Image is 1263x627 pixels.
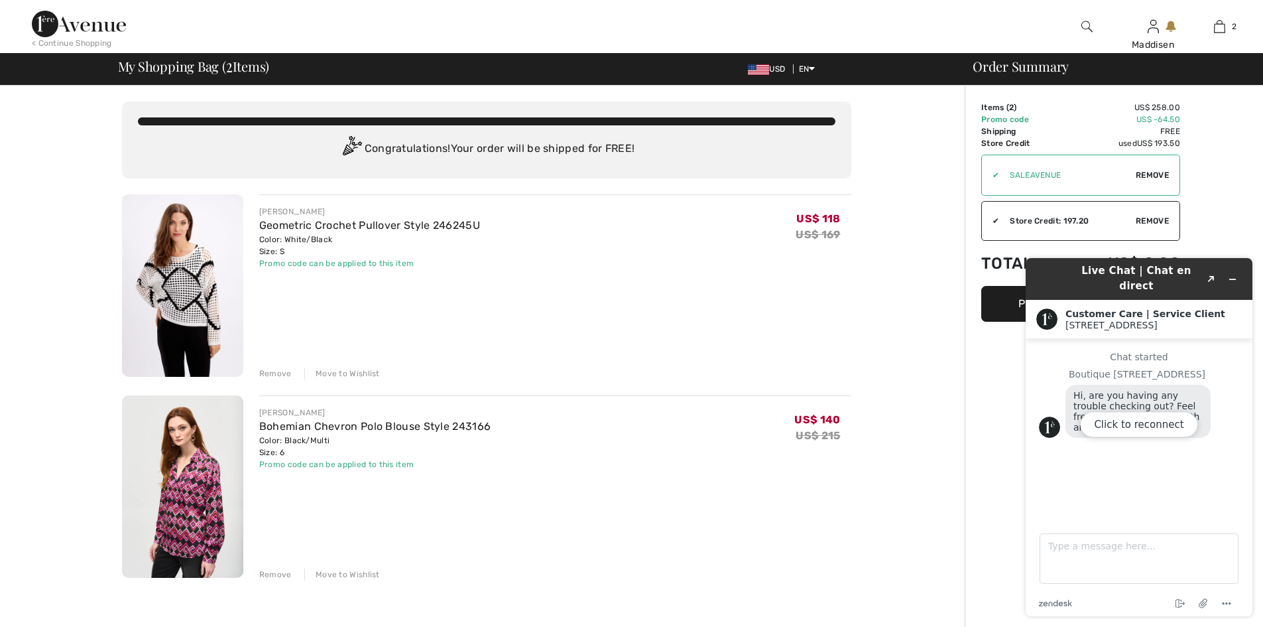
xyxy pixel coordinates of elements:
div: Congratulations! Your order will be shipped for FREE! [138,136,835,163]
img: Congratulation2.svg [338,136,365,163]
div: Move to Wishlist [304,368,380,380]
iframe: To enrich screen reader interactions, please activate Accessibility in Grammarly extension settings [1015,247,1263,627]
img: Geometric Crochet Pullover Style 246245U [122,194,243,377]
img: Bohemian Chevron Polo Blouse Style 243166 [122,395,243,578]
span: 2 [1009,103,1014,112]
s: US$ 169 [796,228,840,241]
span: Remove [1136,169,1169,181]
div: ✔ [982,169,999,181]
div: Remove [259,368,292,380]
span: 2 [226,56,233,74]
span: 2 [1232,21,1236,33]
img: My Info [1148,19,1159,35]
span: EN [799,64,815,74]
td: Free [1063,125,1180,137]
img: US Dollar [748,64,769,75]
div: < Continue Shopping [32,37,112,49]
td: Items ( ) [981,102,1063,113]
div: Color: Black/Multi Size: 6 [259,435,491,458]
img: search the website [1081,19,1093,35]
div: Promo code can be applied to this item [259,458,491,470]
span: US$ 193.50 [1137,139,1180,148]
div: Remove [259,569,292,581]
div: Maddisen [1120,38,1185,52]
span: US$ 118 [796,212,840,225]
a: Sign In [1148,20,1159,33]
a: 2 [1187,19,1252,35]
div: [PERSON_NAME] [259,206,480,218]
td: Total [981,241,1063,286]
div: Move to Wishlist [304,569,380,581]
div: Promo code can be applied to this item [259,257,480,269]
span: Remove [1136,215,1169,227]
td: Shipping [981,125,1063,137]
div: Order Summary [957,60,1255,73]
div: Color: White/Black Size: S [259,234,480,257]
span: 1 new [28,9,63,21]
td: US$ -64.50 [1063,113,1180,125]
button: Proceed to Summary [981,286,1180,322]
a: Geometric Crochet Pullover Style 246245U [259,219,480,232]
div: ✔ [982,215,999,227]
img: 1ère Avenue [32,11,126,37]
td: Promo code [981,113,1063,125]
s: US$ 215 [796,429,840,442]
span: US$ 140 [794,413,840,426]
td: used [1063,137,1180,149]
div: [PERSON_NAME] [259,407,491,419]
span: My Shopping Bag ( Items) [118,60,270,73]
input: Promo code [999,155,1136,195]
td: US$ 0.00 [1063,241,1180,286]
a: Bohemian Chevron Polo Blouse Style 243166 [259,420,491,433]
span: USD [748,64,790,74]
td: US$ 258.00 [1063,102,1180,113]
img: My Bag [1214,19,1225,35]
div: Store Credit: 197.20 [999,215,1136,227]
td: Store Credit [981,137,1063,149]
